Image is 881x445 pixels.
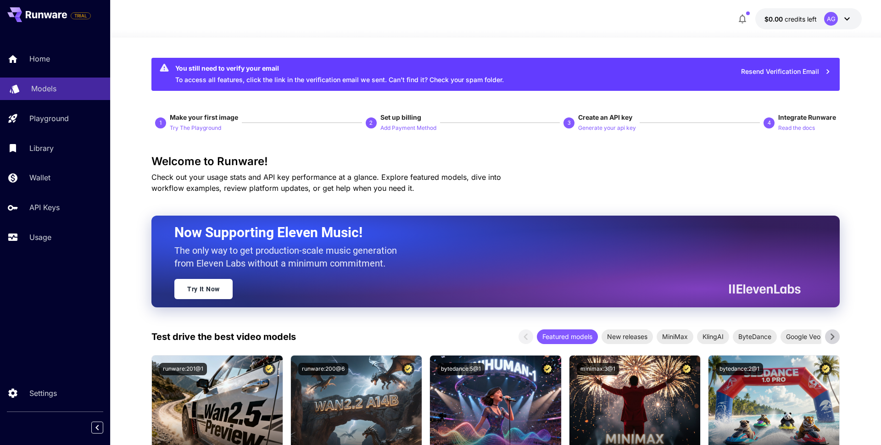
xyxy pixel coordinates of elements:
span: Google Veo [781,332,826,341]
span: Make your first image [170,113,238,121]
button: Generate your api key [578,122,636,133]
p: Playground [29,113,69,124]
span: New releases [602,332,653,341]
span: Check out your usage stats and API key performance at a glance. Explore featured models, dive int... [151,172,501,193]
div: AG [824,12,838,26]
div: New releases [602,329,653,344]
span: Add your payment card to enable full platform functionality. [71,10,91,21]
h2: Now Supporting Eleven Music! [174,224,794,241]
p: 2 [369,119,373,127]
p: Models [31,83,56,94]
div: Google Veo [781,329,826,344]
button: Resend Verification Email [736,62,836,81]
button: Try The Playground [170,122,221,133]
p: Home [29,53,50,64]
p: Add Payment Method [380,124,436,133]
button: Certified Model – Vetted for best performance and includes a commercial license. [820,363,832,375]
button: $0.00AG [755,8,862,29]
div: Collapse sidebar [98,419,110,436]
a: Try It Now [174,279,233,299]
button: Read the docs [778,122,815,133]
p: Settings [29,388,57,399]
button: minimax:3@1 [577,363,619,375]
button: bytedance:5@1 [437,363,485,375]
span: Featured models [537,332,598,341]
p: Read the docs [778,124,815,133]
div: $0.00 [764,14,817,24]
button: Certified Model – Vetted for best performance and includes a commercial license. [402,363,414,375]
div: KlingAI [697,329,729,344]
button: Certified Model – Vetted for best performance and includes a commercial license. [680,363,693,375]
p: Library [29,143,54,154]
span: Integrate Runware [778,113,836,121]
button: Collapse sidebar [91,422,103,434]
button: runware:201@1 [159,363,207,375]
p: The only way to get production-scale music generation from Eleven Labs without a minimum commitment. [174,244,404,270]
p: Test drive the best video models [151,330,296,344]
span: $0.00 [764,15,785,23]
p: Wallet [29,172,50,183]
p: 4 [768,119,771,127]
span: MiniMax [657,332,693,341]
button: bytedance:2@1 [716,363,763,375]
span: Create an API key [578,113,632,121]
p: Generate your api key [578,124,636,133]
div: Featured models [537,329,598,344]
p: 3 [568,119,571,127]
p: Usage [29,232,51,243]
p: Try The Playground [170,124,221,133]
span: ByteDance [733,332,777,341]
div: To access all features, click the link in the verification email we sent. Can’t find it? Check yo... [175,61,504,88]
span: KlingAI [697,332,729,341]
p: 1 [159,119,162,127]
button: Add Payment Method [380,122,436,133]
button: runware:200@6 [298,363,348,375]
span: credits left [785,15,817,23]
div: ByteDance [733,329,777,344]
button: Certified Model – Vetted for best performance and includes a commercial license. [541,363,554,375]
div: MiniMax [657,329,693,344]
button: Certified Model – Vetted for best performance and includes a commercial license. [263,363,275,375]
p: API Keys [29,202,60,213]
span: Set up billing [380,113,421,121]
span: TRIAL [71,12,90,19]
div: You still need to verify your email [175,63,504,73]
h3: Welcome to Runware! [151,155,840,168]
